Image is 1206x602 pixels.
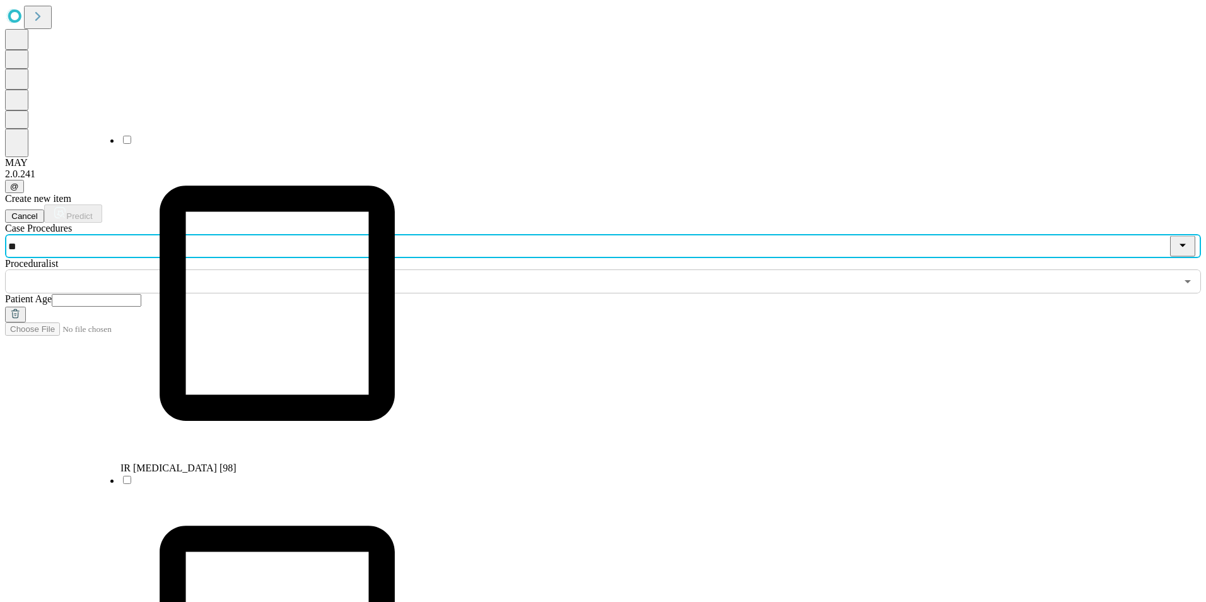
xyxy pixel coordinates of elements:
[120,463,237,473] span: IR [MEDICAL_DATA] [98]
[5,157,1201,168] div: MAY
[5,210,44,223] button: Cancel
[5,193,71,204] span: Create new item
[66,211,92,221] span: Predict
[5,223,72,233] span: Scheduled Procedure
[5,293,52,304] span: Patient Age
[10,182,19,191] span: @
[44,204,102,223] button: Predict
[1170,236,1195,257] button: Close
[5,258,58,269] span: Proceduralist
[5,168,1201,180] div: 2.0.241
[11,211,38,221] span: Cancel
[5,180,24,193] button: @
[1179,273,1197,290] button: Open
